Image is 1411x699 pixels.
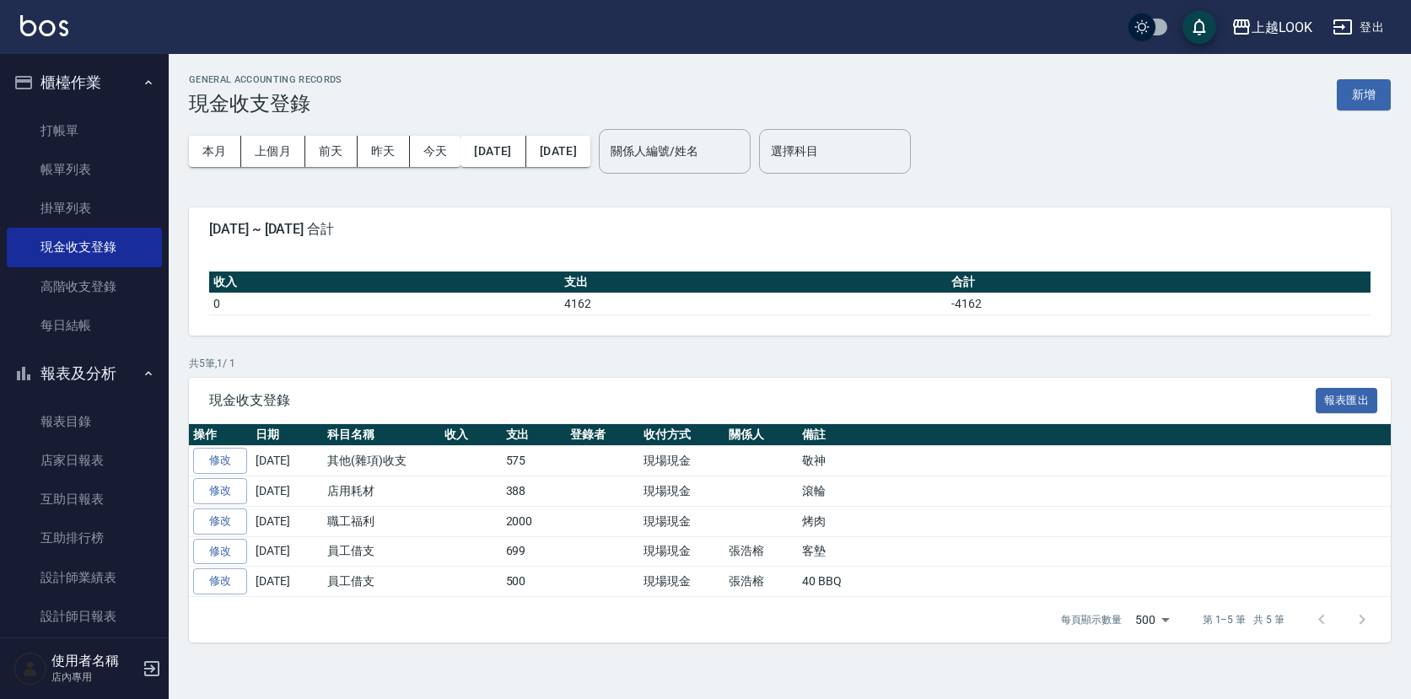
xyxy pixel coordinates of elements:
th: 支出 [502,424,567,446]
a: 互助日報表 [7,480,162,519]
th: 操作 [189,424,251,446]
td: 現場現金 [639,536,724,567]
h2: GENERAL ACCOUNTING RECORDS [189,74,342,85]
td: 現場現金 [639,567,724,597]
a: 修改 [193,539,247,565]
a: 掛單列表 [7,189,162,228]
td: 職工福利 [323,506,440,536]
td: [DATE] [251,446,323,476]
td: 張浩榕 [724,567,798,597]
td: [DATE] [251,476,323,507]
th: 關係人 [724,424,798,446]
td: -4162 [947,293,1371,315]
button: [DATE] [460,136,525,167]
a: 修改 [193,448,247,474]
td: 500 [502,567,567,597]
button: 報表匯出 [1316,388,1378,414]
th: 支出 [560,272,947,293]
td: 滾輪 [798,476,1391,507]
button: 報表及分析 [7,352,162,395]
th: 備註 [798,424,1391,446]
a: 新增 [1337,86,1391,102]
img: Person [13,652,47,686]
th: 收付方式 [639,424,724,446]
td: 張浩榕 [724,536,798,567]
button: 櫃檯作業 [7,61,162,105]
button: 新增 [1337,79,1391,110]
a: 帳單列表 [7,150,162,189]
td: 其他(雜項)收支 [323,446,440,476]
a: 店家日報表 [7,441,162,480]
p: 每頁顯示數量 [1061,612,1122,627]
p: 店內專用 [51,669,137,685]
td: 烤肉 [798,506,1391,536]
td: [DATE] [251,567,323,597]
td: [DATE] [251,536,323,567]
button: 上個月 [241,136,305,167]
h3: 現金收支登錄 [189,92,342,116]
th: 合計 [947,272,1371,293]
img: Logo [20,15,68,36]
td: 客墊 [798,536,1391,567]
div: 上越LOOK [1252,17,1312,38]
a: 修改 [193,568,247,594]
p: 第 1–5 筆 共 5 筆 [1203,612,1284,627]
a: 報表匯出 [1316,391,1378,407]
td: 店用耗材 [323,476,440,507]
a: 設計師業績表 [7,558,162,597]
button: 前天 [305,136,358,167]
td: 2000 [502,506,567,536]
a: 打帳單 [7,111,162,150]
button: [DATE] [526,136,590,167]
a: 報表目錄 [7,402,162,441]
button: save [1182,10,1216,44]
td: 現場現金 [639,506,724,536]
td: 699 [502,536,567,567]
th: 收入 [440,424,502,446]
td: 員工借支 [323,567,440,597]
td: [DATE] [251,506,323,536]
div: 500 [1128,597,1176,643]
td: 0 [209,293,560,315]
td: 現場現金 [639,446,724,476]
th: 科目名稱 [323,424,440,446]
td: 40 BBQ [798,567,1391,597]
span: [DATE] ~ [DATE] 合計 [209,221,1371,238]
th: 登錄者 [566,424,639,446]
td: 575 [502,446,567,476]
button: 今天 [410,136,461,167]
td: 388 [502,476,567,507]
a: 現金收支登錄 [7,228,162,266]
a: 互助排行榜 [7,519,162,557]
button: 登出 [1326,12,1391,43]
td: 現場現金 [639,476,724,507]
a: 每日結帳 [7,306,162,345]
td: 敬神 [798,446,1391,476]
th: 收入 [209,272,560,293]
th: 日期 [251,424,323,446]
h5: 使用者名稱 [51,653,137,669]
td: 員工借支 [323,536,440,567]
button: 本月 [189,136,241,167]
button: 上越LOOK [1225,10,1319,45]
td: 4162 [560,293,947,315]
a: 修改 [193,478,247,504]
button: 昨天 [358,136,410,167]
a: 設計師日報表 [7,597,162,636]
span: 現金收支登錄 [209,392,1316,409]
p: 共 5 筆, 1 / 1 [189,356,1391,371]
a: 設計師業績分析表 [7,636,162,675]
a: 修改 [193,508,247,535]
a: 高階收支登錄 [7,267,162,306]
